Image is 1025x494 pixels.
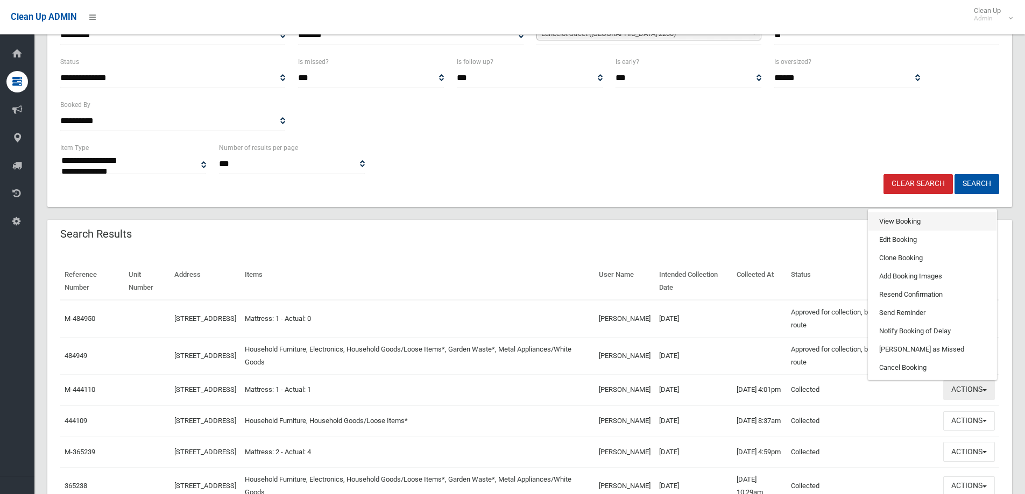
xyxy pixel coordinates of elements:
[787,405,939,436] td: Collected
[174,482,236,490] a: [STREET_ADDRESS]
[868,285,996,304] a: Resend Confirmation
[868,359,996,377] a: Cancel Booking
[241,405,595,436] td: Household Furniture, Household Goods/Loose Items*
[219,142,298,154] label: Number of results per page
[868,304,996,322] a: Send Reminder
[60,99,90,111] label: Booked By
[60,263,124,300] th: Reference Number
[298,56,329,68] label: Is missed?
[787,436,939,468] td: Collected
[943,380,995,400] button: Actions
[955,174,999,194] button: Search
[241,263,595,300] th: Items
[655,374,732,405] td: [DATE]
[174,352,236,360] a: [STREET_ADDRESS]
[943,411,995,431] button: Actions
[65,417,87,425] a: 444109
[457,56,493,68] label: Is follow up?
[868,322,996,340] a: Notify Booking of Delay
[170,263,241,300] th: Address
[47,224,145,245] header: Search Results
[174,448,236,456] a: [STREET_ADDRESS]
[595,300,655,338] td: [PERSON_NAME]
[655,300,732,338] td: [DATE]
[65,352,87,360] a: 484949
[124,263,170,300] th: Unit Number
[774,56,811,68] label: Is oversized?
[241,436,595,468] td: Mattress: 2 - Actual: 4
[868,249,996,267] a: Clone Booking
[655,436,732,468] td: [DATE]
[732,374,787,405] td: [DATE] 4:01pm
[655,263,732,300] th: Intended Collection Date
[943,442,995,462] button: Actions
[616,56,639,68] label: Is early?
[65,385,95,393] a: M-444110
[732,436,787,468] td: [DATE] 4:59pm
[787,263,939,300] th: Status
[60,142,89,154] label: Item Type
[595,337,655,374] td: [PERSON_NAME]
[868,267,996,285] a: Add Booking Images
[241,300,595,338] td: Mattress: 1 - Actual: 0
[787,337,939,374] td: Approved for collection, but not yet assigned to route
[595,263,655,300] th: User Name
[787,300,939,338] td: Approved for collection, but not yet assigned to route
[655,337,732,374] td: [DATE]
[787,374,939,405] td: Collected
[174,417,236,425] a: [STREET_ADDRESS]
[868,231,996,249] a: Edit Booking
[174,314,236,323] a: [STREET_ADDRESS]
[65,482,87,490] a: 365238
[974,15,1001,23] small: Admin
[65,448,95,456] a: M-365239
[174,385,236,393] a: [STREET_ADDRESS]
[868,340,996,359] a: [PERSON_NAME] as Missed
[969,6,1012,23] span: Clean Up
[732,405,787,436] td: [DATE] 8:37am
[868,212,996,231] a: View Booking
[732,263,787,300] th: Collected At
[60,56,79,68] label: Status
[595,405,655,436] td: [PERSON_NAME]
[65,314,95,323] a: M-484950
[241,374,595,405] td: Mattress: 1 - Actual: 1
[595,374,655,405] td: [PERSON_NAME]
[11,12,76,22] span: Clean Up ADMIN
[883,174,953,194] a: Clear Search
[595,436,655,468] td: [PERSON_NAME]
[241,337,595,374] td: Household Furniture, Electronics, Household Goods/Loose Items*, Garden Waste*, Metal Appliances/W...
[655,405,732,436] td: [DATE]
